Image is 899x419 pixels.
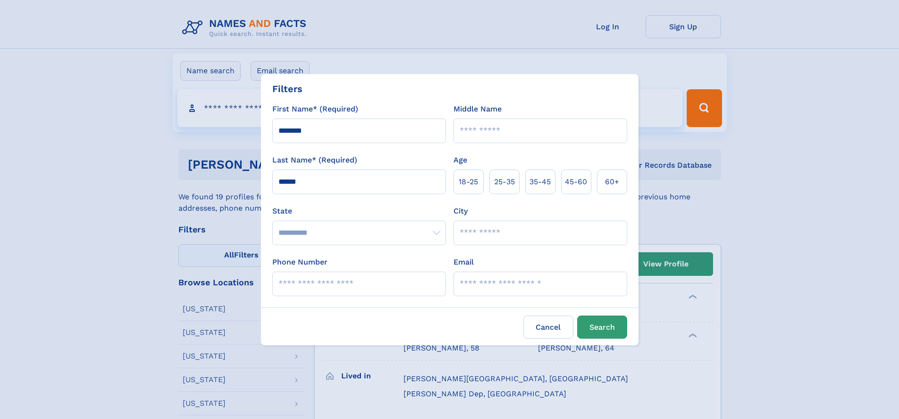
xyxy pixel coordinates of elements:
label: Middle Name [454,103,502,115]
button: Search [577,316,627,339]
label: Last Name* (Required) [272,154,357,166]
span: 18‑25 [459,176,478,188]
label: Phone Number [272,257,328,268]
label: Email [454,257,474,268]
label: City [454,205,468,217]
span: 35‑45 [529,176,551,188]
label: Age [454,154,467,166]
span: 45‑60 [565,176,587,188]
span: 60+ [605,176,619,188]
span: 25‑35 [494,176,515,188]
label: State [272,205,446,217]
div: Filters [272,82,302,96]
label: Cancel [523,316,573,339]
label: First Name* (Required) [272,103,358,115]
